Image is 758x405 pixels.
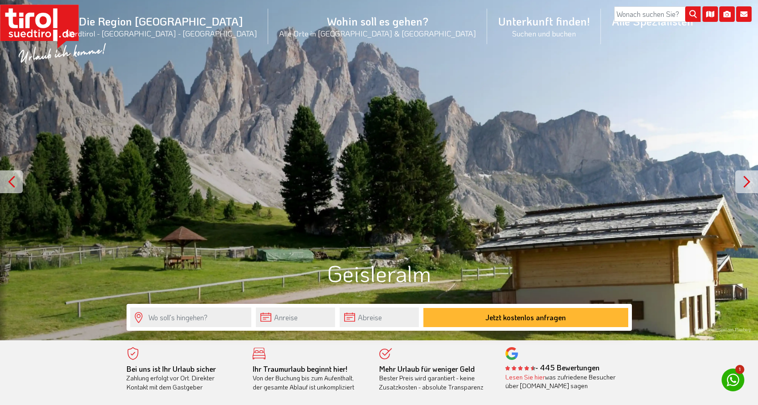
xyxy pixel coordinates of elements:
[256,308,335,327] input: Anreise
[702,6,718,22] i: Karte öffnen
[423,308,628,327] button: Jetzt kostenlos anfragen
[253,364,347,374] b: Ihr Traumurlaub beginnt hier!
[54,4,268,48] a: Die Region [GEOGRAPHIC_DATA]Nordtirol - [GEOGRAPHIC_DATA] - [GEOGRAPHIC_DATA]
[127,364,239,392] div: Zahlung erfolgt vor Ort. Direkter Kontakt mit dem Gastgeber
[127,364,216,374] b: Bei uns ist Ihr Urlaub sicher
[279,28,476,38] small: Alle Orte in [GEOGRAPHIC_DATA] & [GEOGRAPHIC_DATA]
[130,308,251,327] input: Wo soll's hingehen?
[268,4,487,48] a: Wohin soll es gehen?Alle Orte in [GEOGRAPHIC_DATA] & [GEOGRAPHIC_DATA]
[505,373,618,390] div: was zufriedene Besucher über [DOMAIN_NAME] sagen
[487,4,601,48] a: Unterkunft finden!Suchen und buchen
[505,373,545,381] a: Lesen Sie hier
[340,308,419,327] input: Abreise
[601,4,704,38] a: Alle Spezialisten
[127,261,632,286] h1: Geisleralm
[614,6,701,22] input: Wonach suchen Sie?
[65,28,257,38] small: Nordtirol - [GEOGRAPHIC_DATA] - [GEOGRAPHIC_DATA]
[719,6,735,22] i: Fotogalerie
[253,364,366,392] div: Von der Buchung bis zum Aufenthalt, der gesamte Ablauf ist unkompliziert
[736,6,752,22] i: Kontakt
[722,369,744,391] a: 1
[498,28,590,38] small: Suchen und buchen
[505,363,600,372] b: - 445 Bewertungen
[379,364,492,392] div: Bester Preis wird garantiert - keine Zusatzkosten - absolute Transparenz
[379,364,475,374] b: Mehr Urlaub für weniger Geld
[735,365,744,374] span: 1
